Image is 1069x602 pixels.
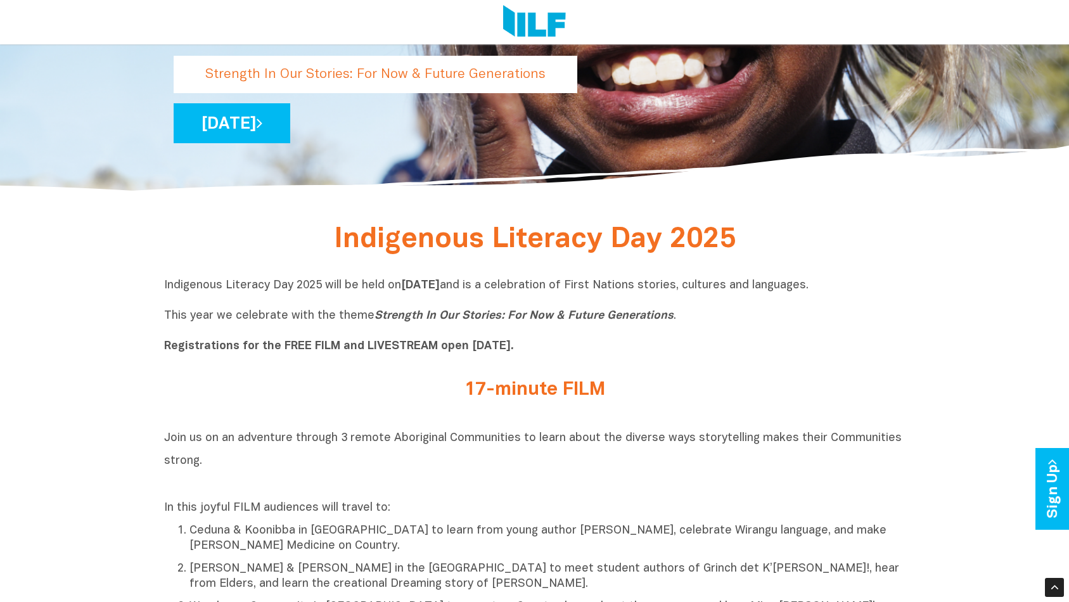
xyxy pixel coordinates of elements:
p: Ceduna & Koonibba in [GEOGRAPHIC_DATA] to learn from young author [PERSON_NAME], celebrate Wirang... [189,523,906,554]
p: Strength In Our Stories: For Now & Future Generations [174,56,577,93]
i: Strength In Our Stories: For Now & Future Generations [374,311,674,321]
span: Indigenous Literacy Day 2025 [334,227,736,253]
h2: 17-minute FILM [297,380,772,400]
b: [DATE] [401,280,440,291]
img: Logo [503,5,566,39]
div: Scroll Back to Top [1045,578,1064,597]
span: Join us on an adventure through 3 remote Aboriginal Communities to learn about the diverse ways s... [164,433,902,466]
p: In this joyful FILM audiences will travel to: [164,501,906,516]
p: Indigenous Literacy Day 2025 will be held on and is a celebration of First Nations stories, cultu... [164,278,906,354]
b: Registrations for the FREE FILM and LIVESTREAM open [DATE]. [164,341,514,352]
p: [PERSON_NAME] & [PERSON_NAME] in the [GEOGRAPHIC_DATA] to meet student authors of Grinch det K’[P... [189,561,906,592]
a: [DATE] [174,103,290,143]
